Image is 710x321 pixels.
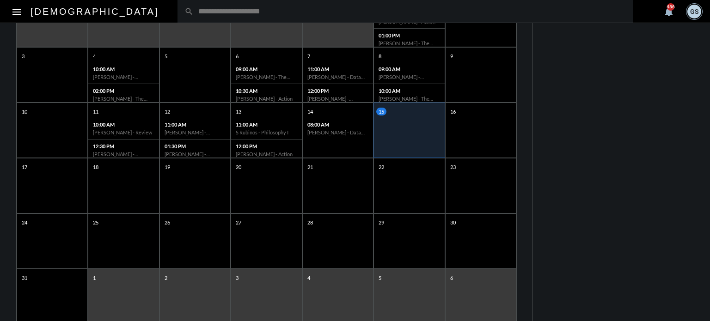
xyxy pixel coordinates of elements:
[305,274,312,282] p: 4
[663,6,674,17] mat-icon: notifications
[236,66,297,72] p: 09:00 AM
[233,274,241,282] p: 3
[236,88,297,94] p: 10:30 AM
[91,218,101,226] p: 25
[233,163,244,171] p: 20
[165,151,226,157] h6: [PERSON_NAME] - Philosophy I
[19,218,30,226] p: 24
[667,3,674,11] div: 456
[307,88,368,94] p: 12:00 PM
[91,108,101,115] p: 11
[236,74,297,80] h6: [PERSON_NAME] - The Philosophy
[19,163,30,171] p: 17
[91,163,101,171] p: 18
[379,40,440,46] h6: [PERSON_NAME] - The Philosophy
[93,74,154,80] h6: [PERSON_NAME] - Verification
[376,163,386,171] p: 22
[91,52,98,60] p: 4
[165,143,226,149] p: 01:30 PM
[379,66,440,72] p: 09:00 AM
[305,108,315,115] p: 14
[448,218,458,226] p: 30
[233,52,241,60] p: 6
[93,96,154,102] h6: [PERSON_NAME] - The Philosophy
[93,151,154,157] h6: [PERSON_NAME] - Retirement Doctrine I
[448,274,455,282] p: 6
[233,218,244,226] p: 27
[162,218,172,226] p: 26
[19,274,30,282] p: 31
[93,129,154,135] h6: [PERSON_NAME] - Review
[307,129,368,135] h6: [PERSON_NAME] - Data Capturing
[236,96,297,102] h6: [PERSON_NAME] - Action
[11,6,22,18] mat-icon: Side nav toggle icon
[93,121,154,127] p: 10:00 AM
[7,2,26,21] button: Toggle sidenav
[236,129,297,135] h6: S Rubinos - Philosophy I
[93,143,154,149] p: 12:30 PM
[307,121,368,127] p: 08:00 AM
[162,163,172,171] p: 19
[165,121,226,127] p: 11:00 AM
[379,74,440,80] h6: [PERSON_NAME] - [PERSON_NAME] - Data Capturing
[91,274,98,282] p: 1
[379,96,440,102] h6: [PERSON_NAME] - The Philosophy
[448,163,458,171] p: 23
[305,163,315,171] p: 21
[307,66,368,72] p: 11:00 AM
[305,52,312,60] p: 7
[93,66,154,72] p: 10:00 AM
[448,52,455,60] p: 9
[379,88,440,94] p: 10:00 AM
[376,52,384,60] p: 8
[165,129,226,135] h6: [PERSON_NAME] - Philosophy I
[376,218,386,226] p: 29
[31,4,159,19] h2: [DEMOGRAPHIC_DATA]
[236,121,297,127] p: 11:00 AM
[162,274,170,282] p: 2
[162,108,172,115] p: 12
[184,7,194,16] mat-icon: search
[376,108,386,115] p: 15
[93,88,154,94] p: 02:00 PM
[162,52,170,60] p: 5
[687,5,701,18] div: GS
[305,218,315,226] p: 28
[236,151,297,157] h6: [PERSON_NAME] - Action
[307,96,368,102] h6: [PERSON_NAME] - Investment
[307,74,368,80] h6: [PERSON_NAME] - Data Capturing
[233,108,244,115] p: 13
[379,32,440,38] p: 01:00 PM
[19,108,30,115] p: 10
[236,143,297,149] p: 12:00 PM
[19,52,27,60] p: 3
[376,274,384,282] p: 5
[448,108,458,115] p: 16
